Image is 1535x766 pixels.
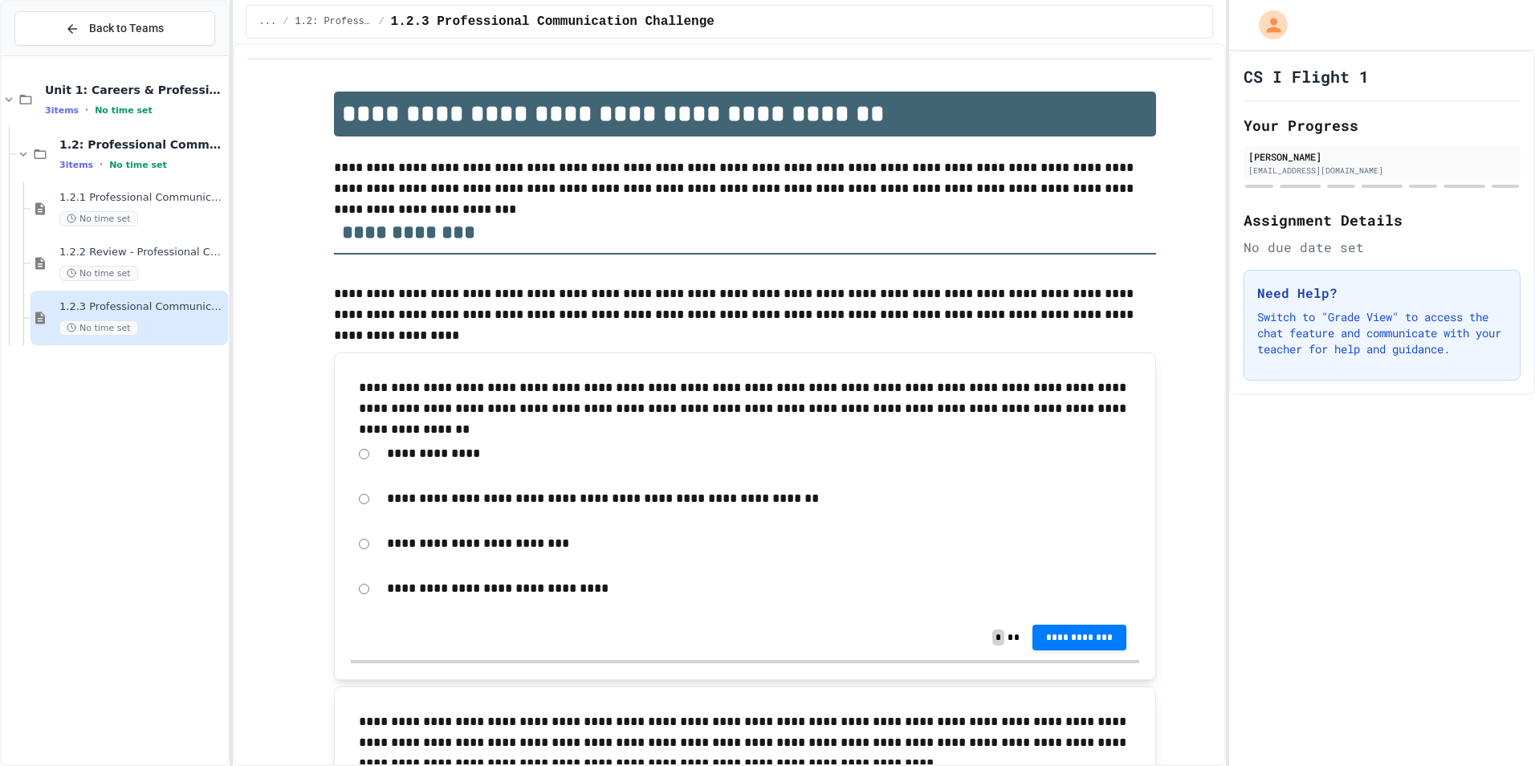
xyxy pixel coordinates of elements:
span: Unit 1: Careers & Professionalism [45,83,225,97]
div: [PERSON_NAME] [1248,149,1516,164]
span: / [283,15,288,28]
span: 1.2.3 Professional Communication Challenge [59,300,225,314]
span: 1.2.2 Review - Professional Communication [59,246,225,259]
span: 3 items [45,105,79,116]
div: No due date set [1244,238,1521,257]
span: / [378,15,384,28]
span: No time set [109,160,167,170]
span: 1.2: Professional Communication [295,15,372,28]
span: 3 items [59,160,93,170]
span: No time set [59,320,138,336]
span: 1.2.1 Professional Communication [59,191,225,205]
span: ... [259,15,277,28]
div: [EMAIL_ADDRESS][DOMAIN_NAME] [1248,165,1516,177]
span: No time set [59,211,138,226]
span: 1.2.3 Professional Communication Challenge [391,12,715,31]
h2: Assignment Details [1244,209,1521,231]
h1: CS I Flight 1 [1244,65,1369,88]
span: • [100,158,103,171]
div: My Account [1242,6,1292,43]
span: No time set [95,105,153,116]
h3: Need Help? [1257,283,1507,303]
p: Switch to "Grade View" to access the chat feature and communicate with your teacher for help and ... [1257,309,1507,357]
h2: Your Progress [1244,114,1521,136]
span: • [85,104,88,116]
span: 1.2: Professional Communication [59,137,225,152]
span: Back to Teams [89,20,164,37]
button: Back to Teams [14,11,215,46]
span: No time set [59,266,138,281]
